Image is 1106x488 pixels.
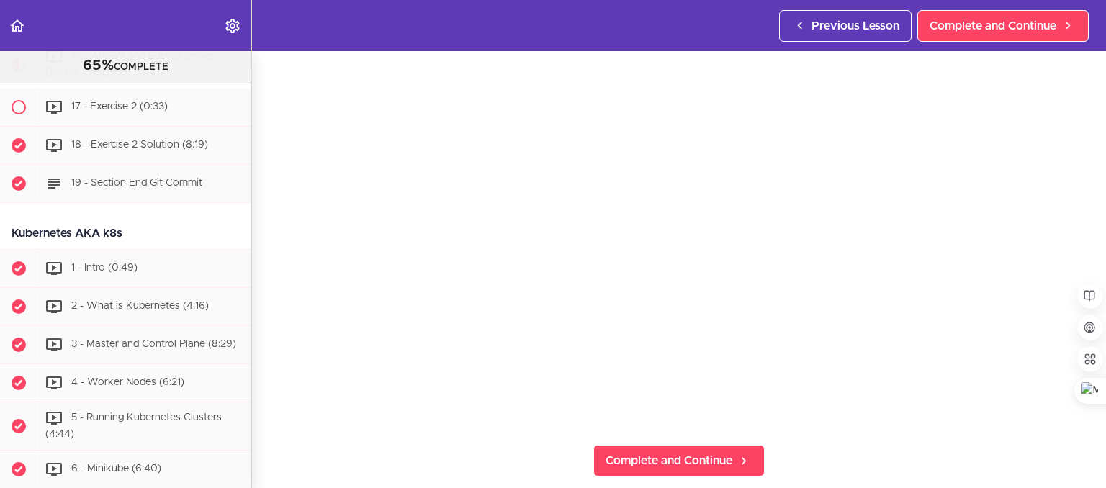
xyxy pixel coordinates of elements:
span: Complete and Continue [930,17,1056,35]
span: 65% [83,58,114,73]
a: Complete and Continue [917,10,1089,42]
a: Complete and Continue [593,445,765,476]
span: 1 - Intro (0:49) [71,263,138,273]
a: Previous Lesson [779,10,912,42]
div: COMPLETE [18,57,233,76]
span: 5 - Running Kubernetes Clusters (4:44) [45,412,222,439]
span: 6 - Minikube (6:40) [71,464,161,474]
span: 3 - Master and Control Plane (8:29) [71,339,236,349]
span: Previous Lesson [811,17,899,35]
span: 2 - What is Kubernetes (4:16) [71,301,209,311]
span: 18 - Exercise 2 Solution (8:19) [71,140,208,150]
svg: Back to course curriculum [9,17,26,35]
span: 19 - Section End Git Commit [71,178,202,188]
span: 4 - Worker Nodes (6:21) [71,377,184,387]
span: Complete and Continue [606,452,732,469]
svg: Settings Menu [224,17,241,35]
span: 17 - Exercise 2 (0:33) [71,101,168,112]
